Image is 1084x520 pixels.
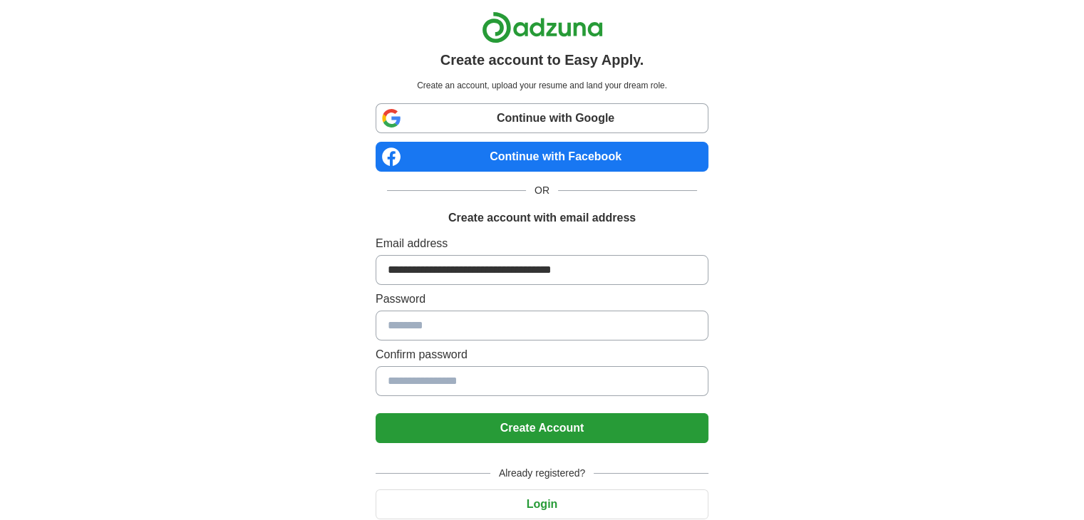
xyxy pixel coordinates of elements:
span: OR [526,183,558,198]
h1: Create account to Easy Apply. [440,49,644,71]
button: Create Account [376,413,708,443]
h1: Create account with email address [448,209,636,227]
label: Password [376,291,708,308]
a: Login [376,498,708,510]
label: Confirm password [376,346,708,363]
a: Continue with Google [376,103,708,133]
button: Login [376,489,708,519]
label: Email address [376,235,708,252]
img: Adzuna logo [482,11,603,43]
a: Continue with Facebook [376,142,708,172]
p: Create an account, upload your resume and land your dream role. [378,79,706,92]
span: Already registered? [490,466,594,481]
